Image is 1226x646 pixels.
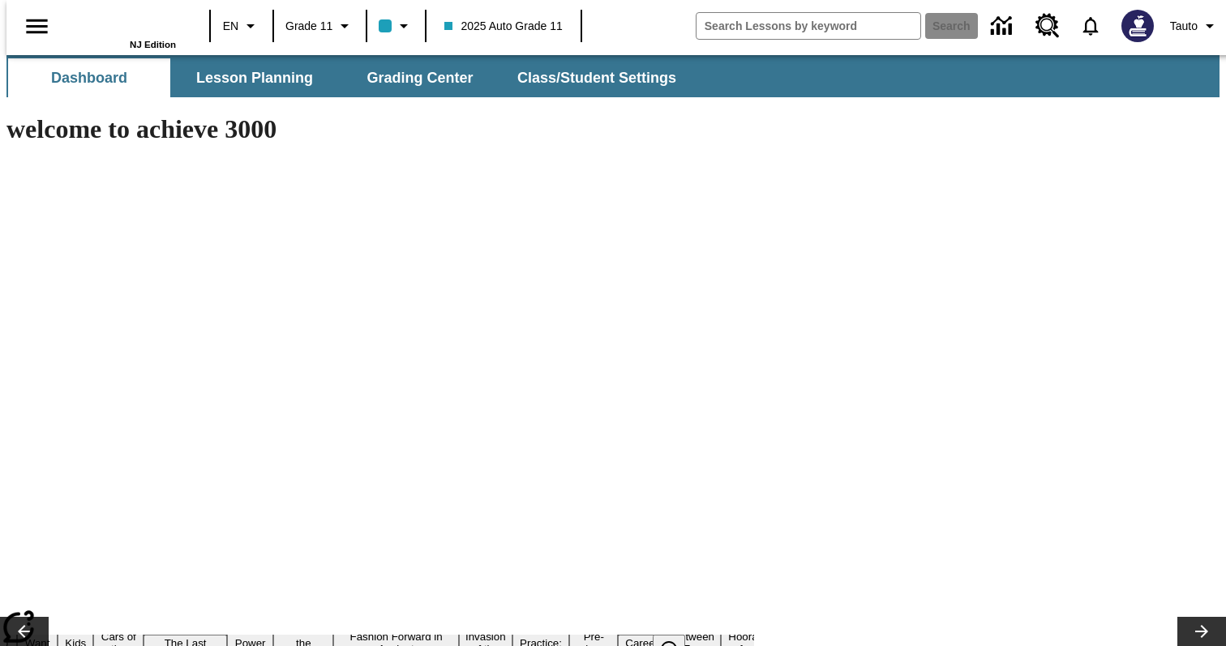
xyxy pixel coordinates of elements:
span: Grade 11 [285,18,332,35]
button: Class color is light blue. Change class color [372,11,420,41]
span: Tauto [1170,18,1198,35]
button: Open side menu [13,2,61,50]
a: Notifications [1070,5,1112,47]
a: Resource Center, Will open in new tab [1026,4,1070,48]
button: Lesson carousel, Next [1177,617,1226,646]
button: Lesson Planning [174,58,336,97]
button: Select a new avatar [1112,5,1164,47]
span: 2025 Auto Grade 11 [444,18,562,35]
button: Language: EN, Select a language [216,11,268,41]
span: NJ Edition [130,40,176,49]
span: EN [223,18,238,35]
div: SubNavbar [6,55,1220,97]
button: Grading Center [339,58,501,97]
div: SubNavbar [6,58,691,97]
button: Profile/Settings [1164,11,1226,41]
button: Grade: Grade 11, Select a grade [279,11,361,41]
a: Home [71,7,176,40]
button: Class/Student Settings [504,58,689,97]
h1: welcome to achieve 3000 [6,114,754,144]
img: Avatar [1121,10,1154,42]
button: Dashboard [8,58,170,97]
input: search field [697,13,920,39]
a: Data Center [981,4,1026,49]
div: Home [71,6,176,49]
